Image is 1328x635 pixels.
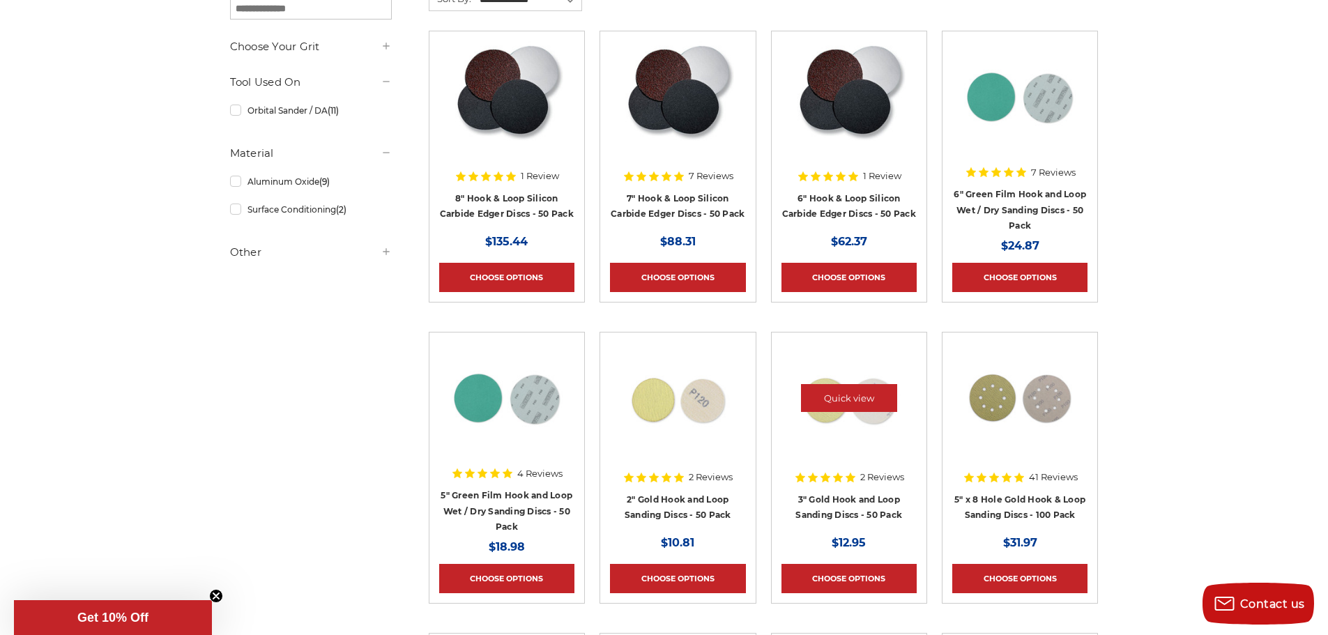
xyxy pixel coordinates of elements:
[439,342,574,477] a: Side-by-side 5-inch green film hook and loop sanding disc p60 grit and loop back
[441,490,572,532] a: 5" Green Film Hook and Loop Wet / Dry Sanding Discs - 50 Pack
[610,342,745,477] a: 2 inch hook loop sanding discs gold
[230,244,392,261] h5: Other
[1029,473,1078,482] span: 41 Reviews
[832,536,866,549] span: $12.95
[689,473,733,482] span: 2 Reviews
[863,171,901,181] span: 1 Review
[521,171,559,181] span: 1 Review
[440,193,574,220] a: 8" Hook & Loop Silicon Carbide Edger Discs - 50 Pack
[319,176,330,187] span: (9)
[450,41,563,153] img: Silicon Carbide 8" Hook & Loop Edger Discs
[459,83,555,111] a: Quick view
[1031,168,1076,177] span: 7 Reviews
[629,384,726,412] a: Quick view
[781,342,917,477] a: 3 inch gold hook and loop sanding discs
[972,384,1068,412] a: Quick view
[952,564,1087,593] a: Choose Options
[795,494,902,521] a: 3" Gold Hook and Loop Sanding Discs - 50 Pack
[230,197,392,222] a: Surface Conditioning
[629,83,726,111] a: Quick view
[801,384,897,412] a: Quick view
[972,83,1068,111] a: Quick view
[964,41,1076,153] img: 6-inch 60-grit green film hook and loop sanding discs with fast cutting aluminum oxide for coarse...
[230,98,392,123] a: Orbital Sander / DA
[954,494,1085,521] a: 5" x 8 Hole Gold Hook & Loop Sanding Discs - 100 Pack
[954,189,1086,231] a: 6" Green Film Hook and Loop Wet / Dry Sanding Discs - 50 Pack
[952,342,1087,477] a: 5 inch 8 hole gold velcro disc stack
[230,145,392,162] h5: Material
[782,193,916,220] a: 6" Hook & Loop Silicon Carbide Edger Discs - 50 Pack
[793,41,906,153] img: Silicon Carbide 6" Hook & Loop Edger Discs
[621,41,734,153] img: Silicon Carbide 7" Hook & Loop Edger Discs
[14,600,212,635] div: Get 10% OffClose teaser
[230,38,392,55] h5: Choose Your Grit
[625,494,731,521] a: 2" Gold Hook and Loop Sanding Discs - 50 Pack
[801,83,897,111] a: Quick view
[209,589,223,603] button: Close teaser
[485,235,528,248] span: $135.44
[793,342,905,454] img: 3 inch gold hook and loop sanding discs
[230,169,392,194] a: Aluminum Oxide
[1001,239,1039,252] span: $24.87
[952,41,1087,176] a: 6-inch 60-grit green film hook and loop sanding discs with fast cutting aluminum oxide for coarse...
[964,342,1076,454] img: 5 inch 8 hole gold velcro disc stack
[1003,536,1037,549] span: $31.97
[1203,583,1314,625] button: Contact us
[610,263,745,292] a: Choose Options
[610,564,745,593] a: Choose Options
[230,74,392,91] h5: Tool Used On
[439,564,574,593] a: Choose Options
[328,105,339,116] span: (11)
[1240,597,1305,611] span: Contact us
[451,342,563,454] img: Side-by-side 5-inch green film hook and loop sanding disc p60 grit and loop back
[439,263,574,292] a: Choose Options
[689,171,733,181] span: 7 Reviews
[952,263,1087,292] a: Choose Options
[622,342,733,454] img: 2 inch hook loop sanding discs gold
[610,41,745,176] a: Silicon Carbide 7" Hook & Loop Edger Discs
[77,611,148,625] span: Get 10% Off
[831,235,867,248] span: $62.37
[661,536,694,549] span: $10.81
[781,263,917,292] a: Choose Options
[439,41,574,176] a: Silicon Carbide 8" Hook & Loop Edger Discs
[781,41,917,176] a: Silicon Carbide 6" Hook & Loop Edger Discs
[660,235,696,248] span: $88.31
[781,564,917,593] a: Choose Options
[860,473,904,482] span: 2 Reviews
[611,193,745,220] a: 7" Hook & Loop Silicon Carbide Edger Discs - 50 Pack
[517,469,563,478] span: 4 Reviews
[336,204,346,215] span: (2)
[489,540,525,553] span: $18.98
[459,384,555,412] a: Quick view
